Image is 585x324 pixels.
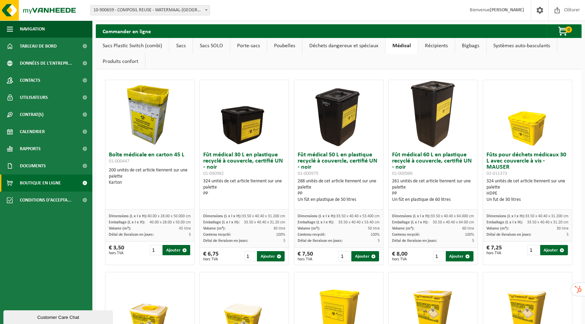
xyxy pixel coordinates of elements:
span: 33.50 x 40.40 x 53.400 cm [336,214,380,218]
div: 324 unités de cet article tiennent sur une palette [203,178,285,197]
img: 01-000982 [210,80,278,148]
div: 261 unités de cet article tiennent sur une palette [392,178,474,203]
span: Délai de livraison en jours: [109,233,154,237]
span: Tableau de bord [20,38,57,55]
button: Ajouter [162,245,190,255]
span: Volume (m³): [109,226,131,231]
span: Contenu recyclé: [392,233,420,237]
span: 100% [465,233,474,237]
button: 0 [547,24,581,38]
span: 45 litre [179,226,191,231]
span: hors TVA [298,257,313,261]
span: Emballage (L x l x H): [298,220,334,224]
a: Médical [386,38,418,54]
span: 01-000986 [392,171,413,176]
span: 33.50 x 40.40 x 31.200 cm [242,214,285,218]
input: 1 [528,245,539,255]
span: Emballage (L x l x H): [486,220,523,224]
input: 1 [150,245,162,255]
button: Ajouter [257,251,285,261]
span: 5 [378,239,380,243]
span: Emballage (L x l x H): [109,220,145,224]
span: Rapports [20,140,41,157]
div: € 7,50 [298,251,313,261]
span: Documents [20,157,46,174]
span: hors TVA [486,251,502,255]
span: 5 [283,239,285,243]
div: € 8,00 [392,251,407,261]
span: Navigation [20,21,45,38]
span: Volume (m³): [203,226,225,231]
span: 5 [567,233,569,237]
span: 33.50 x 40.40 x 64.000 cm [431,214,474,218]
input: 1 [433,251,445,261]
img: 02-011373 [493,80,562,148]
h2: Commander en ligne [96,24,158,38]
span: 50 litre [368,226,380,231]
div: PP [203,191,285,197]
h3: Fût médical 30 L en plastique recyclé à couvercle, certifié UN - noir [203,152,285,177]
span: 0 [565,26,572,33]
div: 288 unités de cet article tiennent sur une palette [298,178,380,203]
img: 01-000986 [399,80,467,148]
input: 1 [339,251,351,261]
span: Volume (m³): [298,226,320,231]
a: Sacs Plastic Switch (combi) [96,38,169,54]
span: 01-000979 [298,171,318,176]
span: Dimensions (L x l x H): [203,214,242,218]
span: Délai de livraison en jours: [203,239,248,243]
span: Dimensions (L x l x H): [392,214,430,218]
div: Un fut de 30 litres [486,197,569,203]
a: Systèmes auto-basculants [486,38,557,54]
a: Sacs SOLO [193,38,230,54]
a: Poubelles [267,38,302,54]
a: Sacs [169,38,193,54]
div: € 6,75 [203,251,219,261]
span: Dimensions (L x l x H): [486,214,525,218]
a: Bigbags [455,38,486,54]
span: Dimensions (L x l x H): [109,214,147,218]
span: 10-900659 - COMPOSIL REUSE - WATERMAAL-BOSVOORDE [90,5,210,15]
span: hors TVA [109,251,124,255]
iframe: chat widget [3,309,114,324]
h3: Fût médical 60 L en plastique recyclé à couvercle, certifié UN - noir [392,152,474,177]
span: 33.50 x 40.40 x 53.40 cm [338,220,380,224]
a: Déchets dangereux et spéciaux [302,38,385,54]
span: Boutique en ligne [20,174,61,192]
span: 5 [189,233,191,237]
img: 01-000447 [116,80,184,148]
div: HDPE [486,191,569,197]
span: 40.00 x 28.00 x 50.00 cm [149,220,191,224]
h3: Fût médical 50 L en plastique recyclé à couvercle, certifié UN - noir [298,152,380,177]
span: 100% [276,233,285,237]
span: 40.00 x 28.00 x 50.000 cm [147,214,191,218]
span: 33.50 x 40.40 x 64.00 cm [433,220,474,224]
span: Données de l'entrepr... [20,55,72,72]
span: 30 litre [557,226,569,231]
span: Délai de livraison en jours: [486,233,531,237]
span: Délai de livraison en jours: [298,239,342,243]
span: Volume (m³): [486,226,509,231]
span: Emballage (L x l x H): [203,220,239,224]
span: Dimensions (L x l x H): [298,214,336,218]
span: 30 litre [273,226,285,231]
span: Volume (m³): [392,226,414,231]
div: 200 unités de cet article tiennent sur une palette [109,167,191,186]
span: 33.50 x 40.40 x 31.20 cm [244,220,285,224]
span: Conditions d'accepta... [20,192,71,209]
span: 01-000447 [109,159,129,164]
div: Un fût en plastique de 60 litres [392,197,474,203]
span: Calendrier [20,123,45,140]
h3: Fûts pour déchets médicaux 30 L avec couvercle à vis - MAUSER [486,152,569,177]
span: Contrat(s) [20,106,43,123]
span: 5 [472,239,474,243]
div: € 7,25 [486,245,502,255]
button: Ajouter [446,251,473,261]
span: 100% [370,233,380,237]
span: Contacts [20,72,40,89]
span: Emballage (L x l x H): [392,220,428,224]
a: Récipients [418,38,455,54]
div: 324 unités de cet article tiennent sur une palette [486,178,569,203]
strong: [PERSON_NAME] [490,8,524,13]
